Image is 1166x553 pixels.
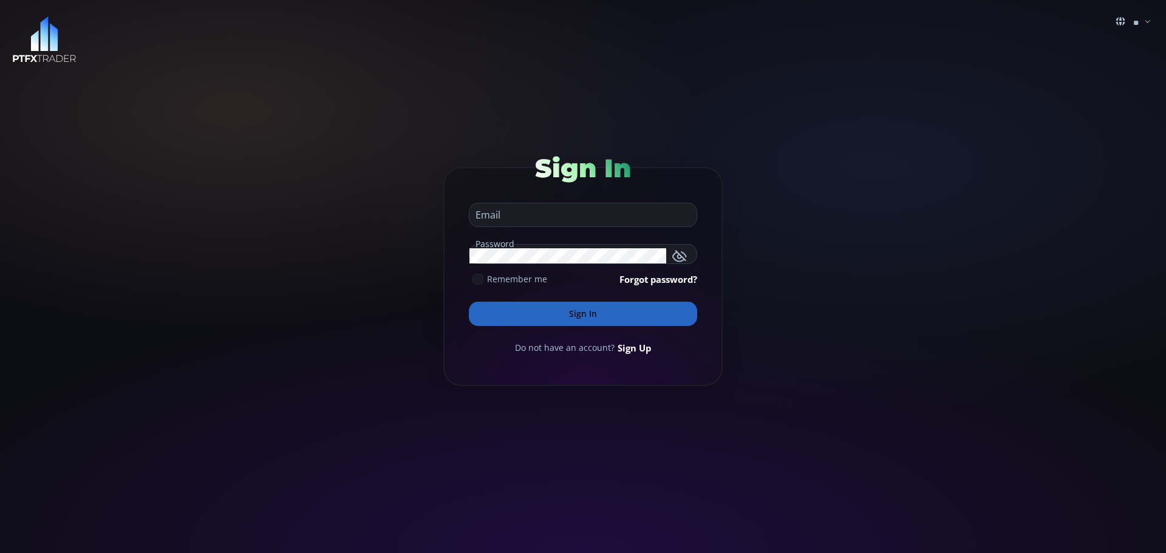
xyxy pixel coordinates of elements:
span: Remember me [487,273,547,285]
span: Sign In [535,152,631,184]
div: Do not have an account? [469,341,697,355]
a: Sign Up [618,341,651,355]
a: Forgot password? [619,273,697,286]
img: LOGO [12,16,77,63]
button: Sign In [469,302,697,326]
